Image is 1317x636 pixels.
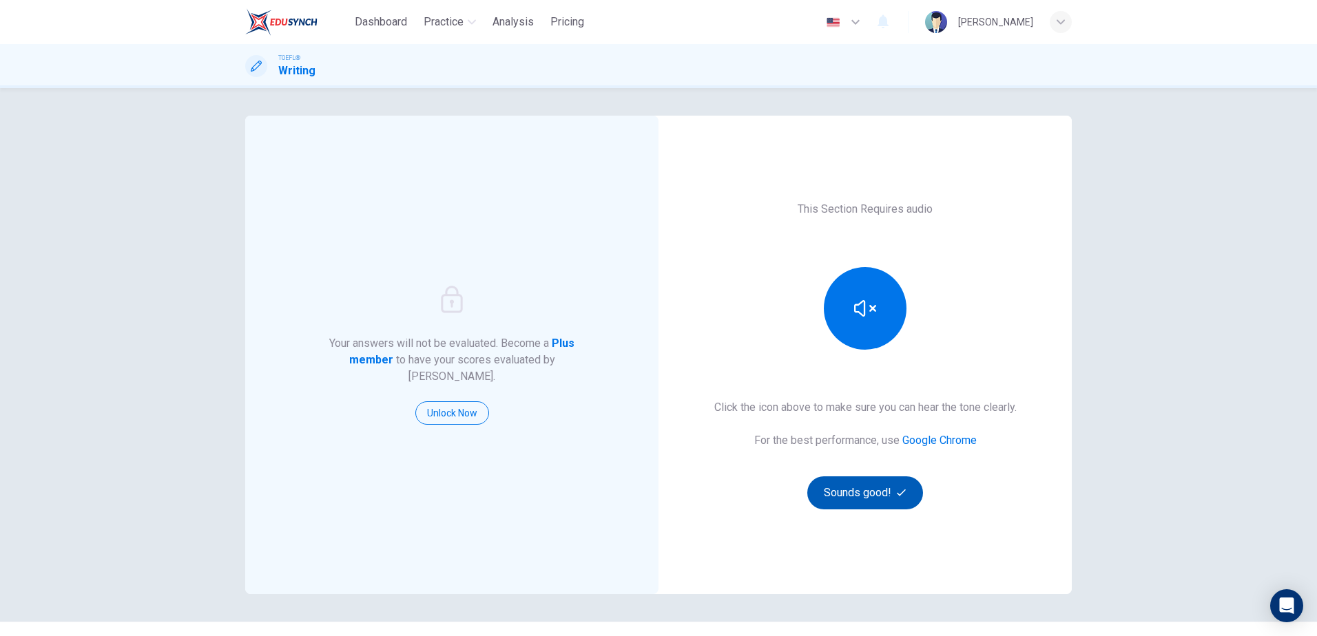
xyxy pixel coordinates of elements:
[958,14,1033,30] div: [PERSON_NAME]
[714,399,1017,416] h6: Click the icon above to make sure you can hear the tone clearly.
[492,14,534,30] span: Analysis
[328,335,577,385] h6: Your answers will not be evaluated. Become a to have your scores evaluated by [PERSON_NAME].
[1270,589,1303,622] div: Open Intercom Messenger
[349,337,575,366] strong: Plus member
[424,14,464,30] span: Practice
[245,8,318,36] img: EduSynch logo
[278,63,315,79] h1: Writing
[925,11,947,33] img: Profile picture
[902,434,977,447] a: Google Chrome
[754,432,977,449] h6: For the best performance, use
[545,10,590,34] button: Pricing
[355,14,407,30] span: Dashboard
[550,14,584,30] span: Pricing
[415,401,489,425] button: Unlock Now
[487,10,539,34] button: Analysis
[278,53,300,63] span: TOEFL®
[418,10,481,34] button: Practice
[349,10,413,34] button: Dashboard
[807,476,923,509] button: Sounds good!
[798,201,933,218] h6: This Section Requires audio
[825,17,842,28] img: en
[245,8,349,36] a: EduSynch logo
